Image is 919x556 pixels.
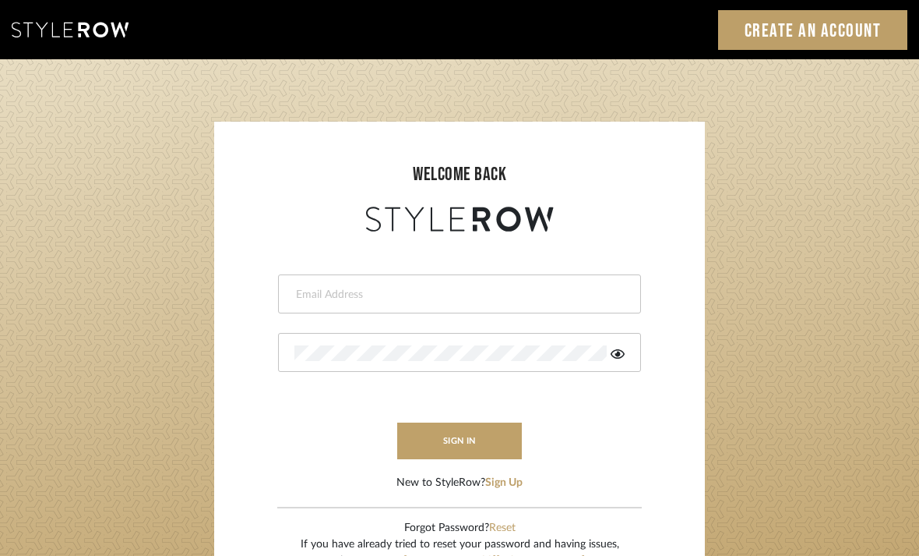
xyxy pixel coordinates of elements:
div: welcome back [230,161,689,189]
button: Reset [489,520,516,537]
button: Sign Up [485,475,523,491]
div: Forgot Password? [301,520,619,537]
a: Create an Account [718,10,908,50]
button: sign in [397,423,522,459]
div: New to StyleRow? [396,475,523,491]
input: Email Address [294,287,621,303]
